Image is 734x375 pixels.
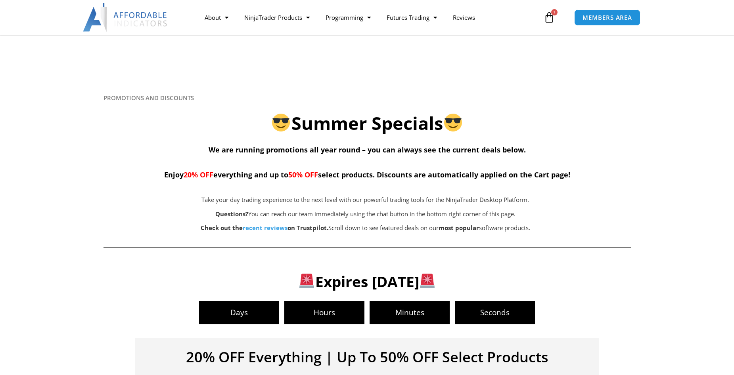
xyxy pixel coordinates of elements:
span: Take your day trading experience to the next level with our powerful trading tools for the NinjaT... [201,196,529,204]
strong: Questions? [215,210,248,218]
b: most popular [439,224,479,232]
a: recent reviews [243,224,287,232]
h6: PROMOTIONS AND DISCOUNTS [103,94,631,102]
span: Seconds [455,309,535,316]
a: Futures Trading [379,8,445,27]
span: Hours [284,309,364,316]
a: Programming [318,8,379,27]
a: Reviews [445,8,483,27]
strong: Check out the on Trustpilot. [201,224,328,232]
h2: Summer Specials [103,112,631,135]
span: Days [199,309,279,316]
span: Enjoy everything and up to select products. Discounts are automatically applied on the Cart page! [164,170,570,179]
img: 🚨 [299,274,314,288]
span: MEMBERS AREA [583,15,632,21]
span: 1 [551,9,558,15]
p: You can reach our team immediately using the chat button in the bottom right corner of this page. [143,209,588,220]
a: 1 [532,6,567,29]
p: Scroll down to see featured deals on our software products. [143,223,588,234]
span: We are running promotions all year round – you can always see the current deals below. [209,145,526,154]
span: 50% OFF [288,170,318,179]
span: Minutes [370,309,450,316]
a: About [197,8,236,27]
h4: 20% OFF Everything | Up To 50% OFF Select Products [147,350,587,364]
a: NinjaTrader Products [236,8,318,27]
img: 😎 [272,114,290,131]
img: 😎 [444,114,462,131]
span: 20% OFF [184,170,213,179]
img: LogoAI | Affordable Indicators – NinjaTrader [83,3,168,32]
h3: Expires [DATE] [116,272,618,291]
nav: Menu [197,8,542,27]
a: MEMBERS AREA [574,10,640,26]
img: 🚨 [420,274,435,288]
